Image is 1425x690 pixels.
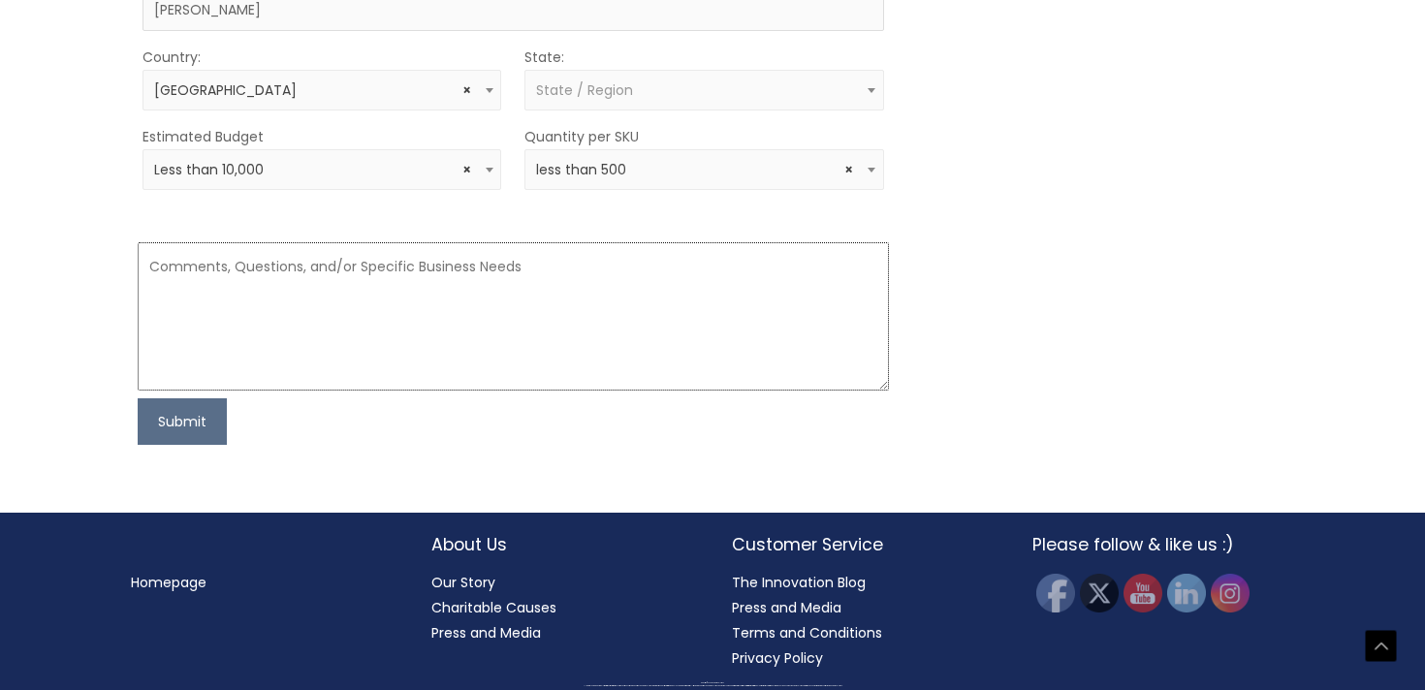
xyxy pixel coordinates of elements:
a: Press and Media [732,598,841,617]
a: Terms and Conditions [732,623,882,643]
span: State / Region [536,80,633,100]
img: Twitter [1080,574,1119,612]
h2: Please follow & like us :) [1032,532,1294,557]
button: Submit [138,398,227,445]
a: Our Story [431,573,495,592]
span: Less than 10,000 [142,149,501,190]
h2: About Us [431,532,693,557]
a: Press and Media [431,623,541,643]
label: Country: [142,45,201,70]
span: Cosmetic Solutions [712,682,724,683]
div: Copyright © 2025 [34,682,1391,684]
label: State: [524,45,564,70]
span: less than 500 [524,149,883,190]
img: Facebook [1036,574,1075,612]
span: less than 500 [536,161,872,179]
a: Privacy Policy [732,648,823,668]
span: Remove all items [844,161,853,179]
span: Bahrain [154,81,491,100]
nav: Menu [131,570,393,595]
a: The Innovation Blog [732,573,866,592]
label: Estimated Budget [142,124,264,149]
span: Less than 10,000 [154,161,491,179]
a: Homepage [131,573,206,592]
nav: Customer Service [732,570,994,671]
div: All material on this Website, including design, text, images, logos and sounds, are owned by Cosm... [34,685,1391,687]
nav: About Us [431,570,693,645]
a: Charitable Causes [431,598,556,617]
span: Remove all items [462,161,471,179]
h2: Customer Service [732,532,994,557]
span: Bahrain [142,70,501,110]
label: Quantity per SKU [524,124,639,149]
span: Remove all items [462,81,471,100]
